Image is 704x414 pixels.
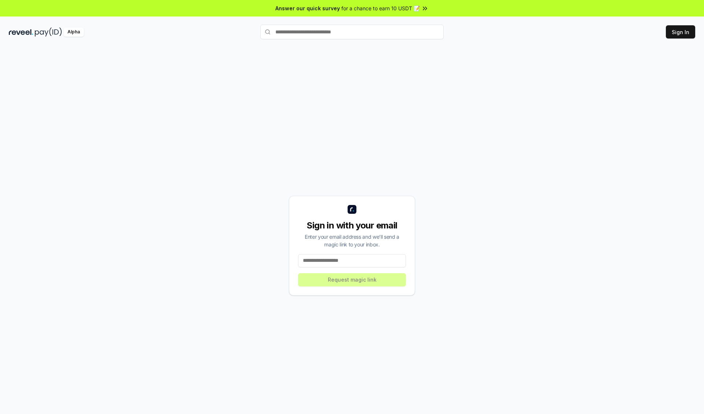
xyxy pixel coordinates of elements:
img: reveel_dark [9,28,33,37]
button: Sign In [666,25,695,39]
span: Answer our quick survey [275,4,340,12]
span: for a chance to earn 10 USDT 📝 [341,4,420,12]
div: Sign in with your email [298,220,406,231]
img: pay_id [35,28,62,37]
div: Enter your email address and we’ll send a magic link to your inbox. [298,233,406,248]
div: Alpha [63,28,84,37]
img: logo_small [348,205,356,214]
